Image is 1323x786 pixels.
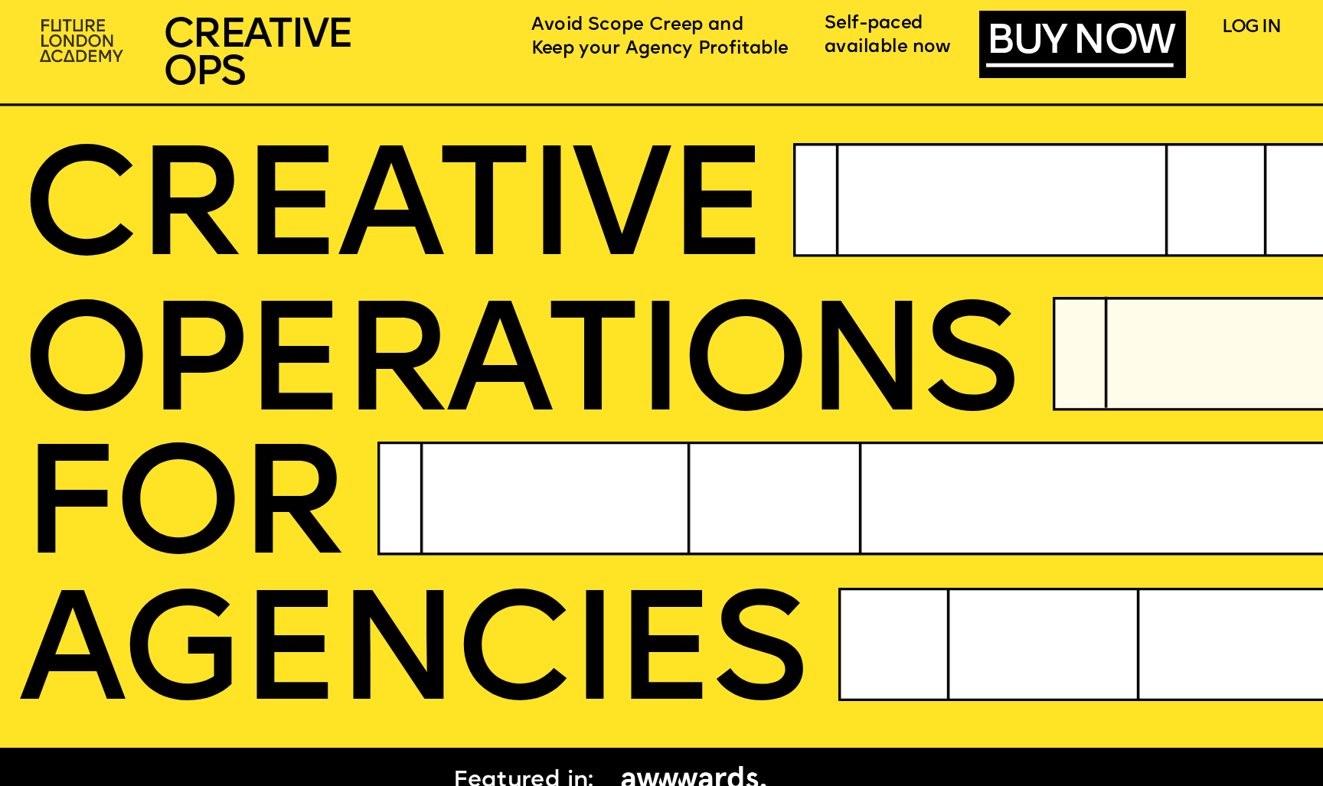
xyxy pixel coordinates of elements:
[32,11,134,72] img: upload-2f72e7a8-3806-41e8-b55b-d754ac055a4a.png
[531,15,743,34] span: Avoid Scope Creep and
[825,38,951,57] span: available now
[21,139,763,294] span: CREATIVE
[21,436,342,592] span: FOR
[1222,18,1280,38] a: LOG IN
[531,39,789,58] span: Keep your Agency Profitable
[825,15,923,34] span: Self-paced
[163,15,351,94] span: CREATIVE OPS
[18,582,804,738] span: AGENCIES
[21,293,1015,448] span: OPERatioNS
[986,22,1173,67] a: BUY NOW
